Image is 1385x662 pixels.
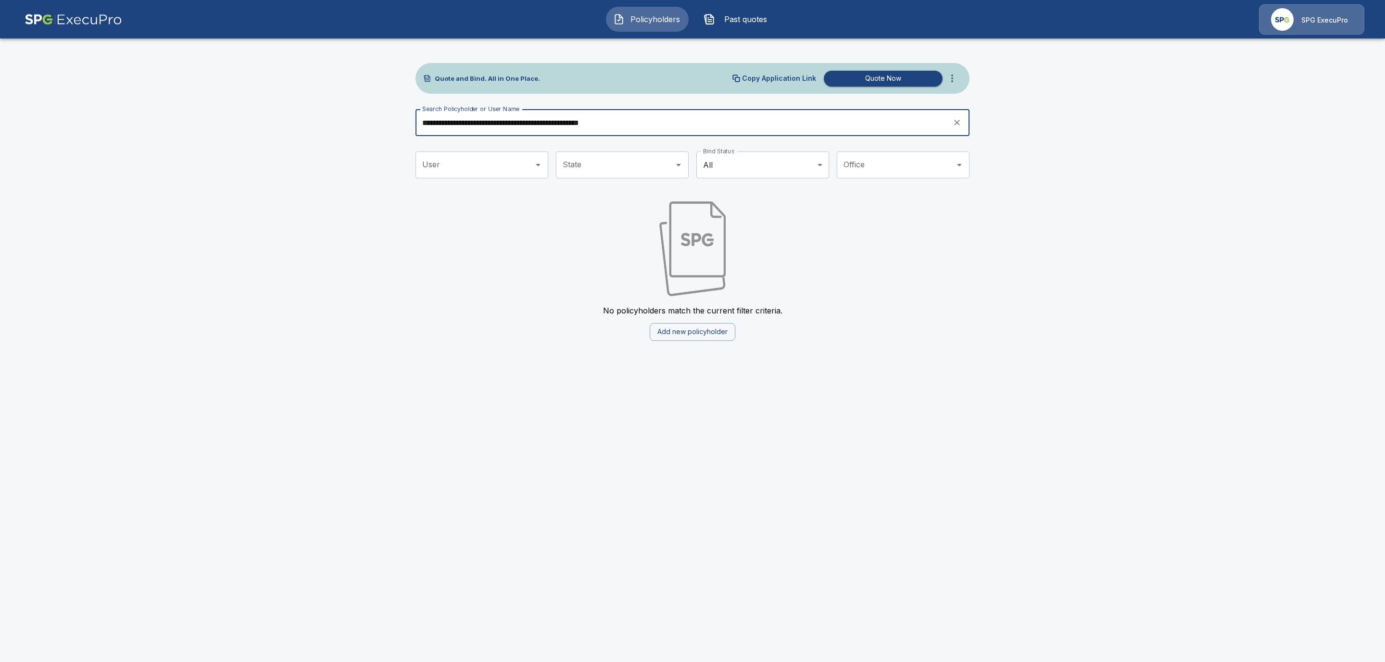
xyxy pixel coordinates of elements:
img: Past quotes Icon [704,13,715,25]
button: Open [531,158,545,172]
p: SPG ExecuPro [1301,15,1348,25]
img: AA Logo [25,4,122,35]
label: Bind Status [703,147,734,155]
span: Past quotes [719,13,772,25]
a: Add new policyholder [650,326,735,336]
a: Quote Now [820,71,943,87]
img: Agency Icon [1271,8,1294,31]
div: All [696,151,829,178]
img: Policyholders Icon [613,13,625,25]
span: Policyholders [629,13,681,25]
button: Open [953,158,966,172]
button: Open [672,158,685,172]
button: Add new policyholder [650,323,735,341]
label: Search Policyholder or User Name [422,105,519,113]
button: Past quotes IconPast quotes [696,7,779,32]
button: clear search [950,115,964,130]
button: Quote Now [824,71,943,87]
a: Agency IconSPG ExecuPro [1259,4,1364,35]
button: Policyholders IconPolicyholders [606,7,689,32]
p: Copy Application Link [742,75,816,82]
button: more [943,69,962,88]
p: No policyholders match the current filter criteria. [603,306,782,315]
p: Quote and Bind. All in One Place. [435,75,540,82]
